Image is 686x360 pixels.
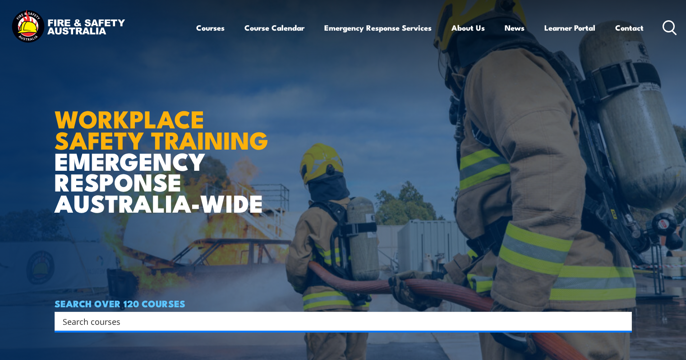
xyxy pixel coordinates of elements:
h4: SEARCH OVER 120 COURSES [55,298,632,308]
a: Learner Portal [544,16,595,40]
button: Search magnifier button [616,315,629,328]
h1: EMERGENCY RESPONSE AUSTRALIA-WIDE [55,85,275,213]
a: About Us [451,16,485,40]
a: Course Calendar [244,16,304,40]
a: Emergency Response Services [324,16,432,40]
a: Courses [196,16,225,40]
form: Search form [64,315,614,328]
input: Search input [63,314,612,328]
strong: WORKPLACE SAFETY TRAINING [55,99,268,158]
a: Contact [615,16,644,40]
a: News [505,16,525,40]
